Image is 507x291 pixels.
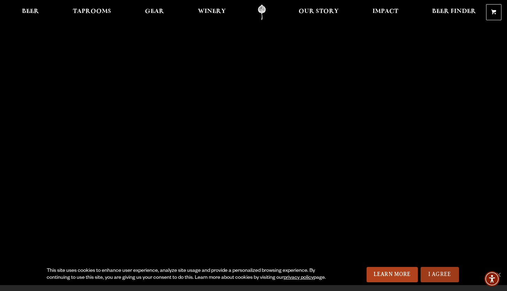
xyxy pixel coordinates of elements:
div: Accessibility Menu [484,271,500,286]
a: Learn More [367,267,418,282]
a: Winery [193,5,230,20]
span: Winery [198,9,226,14]
span: Beer [22,9,39,14]
a: Our Story [294,5,343,20]
a: I Agree [421,267,459,282]
span: Our Story [299,9,339,14]
a: Gear [140,5,169,20]
span: Beer Finder [432,9,476,14]
div: This site uses cookies to enhance user experience, analyze site usage and provide a personalized ... [47,268,330,282]
a: Beer [17,5,44,20]
span: Gear [145,9,164,14]
span: Impact [372,9,398,14]
a: privacy policy [284,275,314,281]
a: Beer Finder [428,5,481,20]
a: Odell Home [249,5,275,20]
a: Impact [368,5,403,20]
span: Taprooms [73,9,111,14]
a: Taprooms [68,5,116,20]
